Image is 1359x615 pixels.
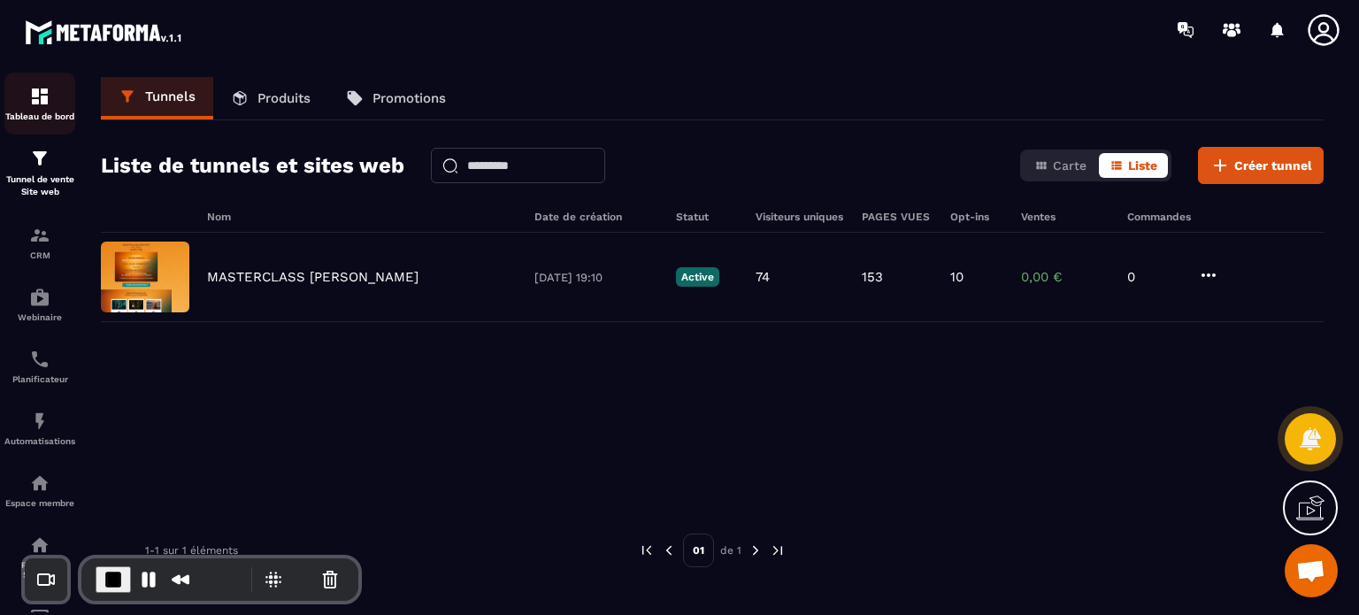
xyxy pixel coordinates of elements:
a: automationsautomationsEspace membre [4,459,75,521]
a: formationformationTableau de bord [4,73,75,135]
p: de 1 [720,543,741,557]
button: Carte [1024,153,1097,178]
h6: Statut [676,211,738,223]
p: 01 [683,534,714,567]
p: 74 [756,269,770,285]
img: next [770,542,786,558]
a: formationformationCRM [4,211,75,273]
h6: PAGES VUES [862,211,933,223]
img: next [748,542,764,558]
img: automations [29,473,50,494]
p: 0 [1127,269,1180,285]
p: 10 [950,269,964,285]
span: Carte [1053,158,1086,173]
img: prev [639,542,655,558]
div: Ouvrir le chat [1285,544,1338,597]
img: logo [25,16,184,48]
a: automationsautomationsAutomatisations [4,397,75,459]
h2: Liste de tunnels et sites web [101,148,404,183]
p: Promotions [372,90,446,106]
span: Liste [1128,158,1157,173]
a: automationsautomationsWebinaire [4,273,75,335]
p: Réseaux Sociaux [4,560,75,580]
img: image [101,242,189,312]
p: 0,00 € [1021,269,1109,285]
p: Produits [257,90,311,106]
img: prev [661,542,677,558]
span: Créer tunnel [1234,157,1312,174]
h6: Ventes [1021,211,1109,223]
a: Promotions [328,77,464,119]
a: Produits [213,77,328,119]
p: Planificateur [4,374,75,384]
img: social-network [29,534,50,556]
h6: Opt-ins [950,211,1003,223]
img: automations [29,287,50,308]
img: formation [29,148,50,169]
p: Active [676,267,719,287]
img: formation [29,225,50,246]
h6: Visiteurs uniques [756,211,844,223]
a: Tunnels [101,77,213,119]
h6: Date de création [534,211,658,223]
p: Webinaire [4,312,75,322]
h6: Nom [207,211,517,223]
a: formationformationTunnel de vente Site web [4,135,75,211]
p: Tunnels [145,88,196,104]
p: Tunnel de vente Site web [4,173,75,198]
p: 153 [862,269,883,285]
button: Liste [1099,153,1168,178]
p: Automatisations [4,436,75,446]
p: CRM [4,250,75,260]
button: Créer tunnel [1198,147,1324,184]
p: MASTERCLASS [PERSON_NAME] [207,269,418,285]
img: formation [29,86,50,107]
p: 1-1 sur 1 éléments [145,544,238,557]
img: scheduler [29,349,50,370]
img: automations [29,411,50,432]
a: schedulerschedulerPlanificateur [4,335,75,397]
p: Tableau de bord [4,111,75,121]
a: social-networksocial-networkRéseaux Sociaux [4,521,75,593]
p: [DATE] 19:10 [534,271,658,284]
p: Espace membre [4,498,75,508]
h6: Commandes [1127,211,1191,223]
